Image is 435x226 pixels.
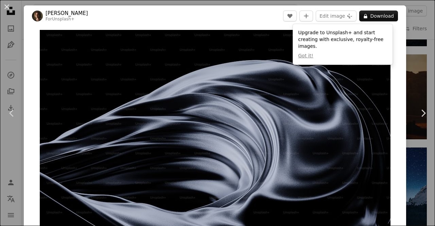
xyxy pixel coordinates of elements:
[293,24,393,65] div: Upgrade to Unsplash+ and start creating with exclusive, royalty-free images.
[32,11,43,21] img: Go to Alex Shuper's profile
[299,11,313,21] button: Add to Collection
[316,11,356,21] button: Edit image
[298,53,313,59] button: Got it!
[46,10,88,17] a: [PERSON_NAME]
[52,17,74,21] a: Unsplash+
[46,17,88,22] div: For
[359,11,398,21] button: Download
[283,11,297,21] button: Like
[411,81,435,146] a: Next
